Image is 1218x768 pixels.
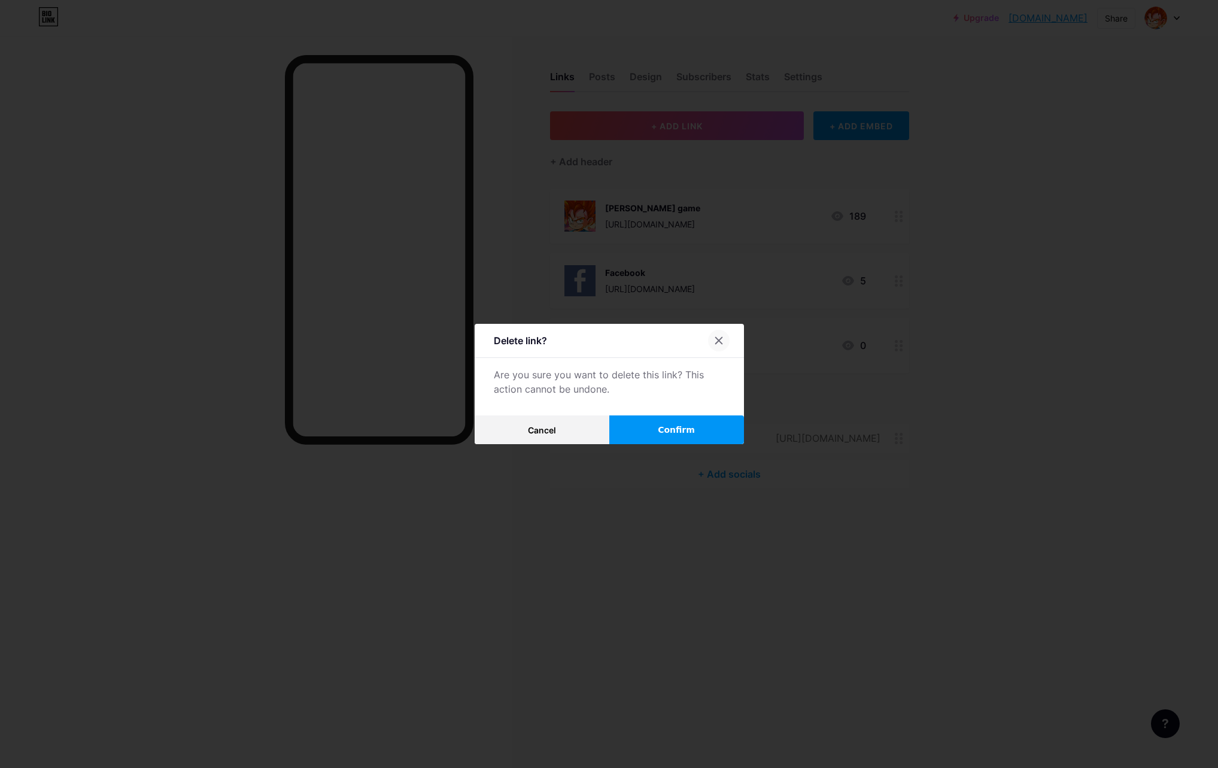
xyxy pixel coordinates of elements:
[475,415,609,444] button: Cancel
[658,424,695,436] span: Confirm
[609,415,744,444] button: Confirm
[494,368,725,396] div: Are you sure you want to delete this link? This action cannot be undone.
[494,333,547,348] div: Delete link?
[528,425,556,435] span: Cancel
